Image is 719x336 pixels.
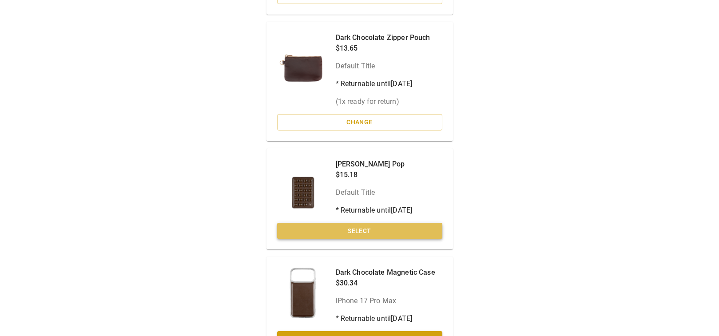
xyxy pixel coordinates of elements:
[336,61,430,71] p: Default Title
[336,296,435,306] p: iPhone 17 Pro Max
[336,43,430,54] p: $13.65
[336,267,435,278] p: Dark Chocolate Magnetic Case
[336,170,413,180] p: $15.18
[336,96,430,107] p: ( 1 x ready for return)
[336,79,430,89] p: * Returnable until [DATE]
[336,159,413,170] p: [PERSON_NAME] Pop
[277,114,442,130] button: Change
[336,313,435,324] p: * Returnable until [DATE]
[277,223,442,239] button: Select
[336,32,430,43] p: Dark Chocolate Zipper Pouch
[336,205,413,216] p: * Returnable until [DATE]
[336,278,435,289] p: $30.34
[336,187,413,198] p: Default Title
